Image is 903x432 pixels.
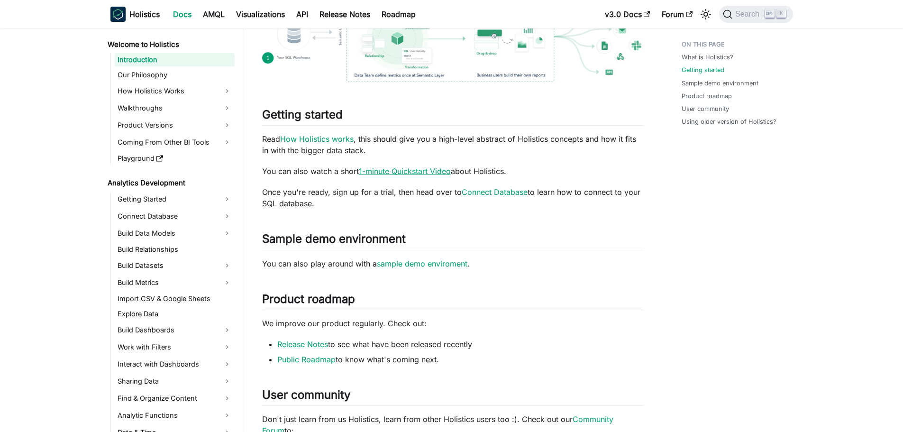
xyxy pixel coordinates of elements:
[115,83,235,99] a: How Holistics Works
[277,354,644,365] li: to know what's coming next.
[105,176,235,190] a: Analytics Development
[110,7,160,22] a: HolisticsHolistics
[115,135,235,150] a: Coming From Other BI Tools
[115,192,235,207] a: Getting Started
[262,108,644,126] h2: Getting started
[105,38,235,51] a: Welcome to Holistics
[115,53,235,66] a: Introduction
[115,391,235,406] a: Find & Organize Content
[719,6,793,23] button: Search (Ctrl+K)
[359,166,451,176] a: 1-minute Quickstart Video
[462,187,528,197] a: Connect Database
[262,186,644,209] p: Once you're ready, sign up for a trial, then head over to to learn how to connect to your SQL dat...
[262,165,644,177] p: You can also watch a short about Holistics.
[115,258,235,273] a: Build Datasets
[101,28,243,432] nav: Docs sidebar
[376,7,421,22] a: Roadmap
[110,7,126,22] img: Holistics
[115,357,235,372] a: Interact with Dashboards
[115,209,235,224] a: Connect Database
[115,374,235,389] a: Sharing Data
[115,307,235,321] a: Explore Data
[291,7,314,22] a: API
[115,340,235,355] a: Work with Filters
[698,7,713,22] button: Switch between dark and light mode (currently light mode)
[280,134,354,144] a: How Holistics works
[262,318,644,329] p: We improve our product regularly. Check out:
[314,7,376,22] a: Release Notes
[115,226,235,241] a: Build Data Models
[682,79,758,88] a: Sample demo environment
[682,65,724,74] a: Getting started
[262,292,644,310] h2: Product roadmap
[230,7,291,22] a: Visualizations
[115,408,235,423] a: Analytic Functions
[115,243,235,256] a: Build Relationships
[776,9,786,18] kbd: K
[115,68,235,82] a: Our Philosophy
[656,7,698,22] a: Forum
[682,104,729,113] a: User community
[732,10,765,18] span: Search
[599,7,656,22] a: v3.0 Docs
[682,117,776,126] a: Using older version of Holistics?
[115,275,235,290] a: Build Metrics
[129,9,160,20] b: Holistics
[277,340,328,349] a: Release Notes
[262,388,644,406] h2: User community
[262,258,644,269] p: You can also play around with a .
[115,101,235,116] a: Walkthroughs
[262,232,644,250] h2: Sample demo environment
[115,322,235,338] a: Build Dashboards
[262,133,644,156] p: Read , this should give you a high-level abstract of Holistics concepts and how it fits in with t...
[682,92,732,101] a: Product roadmap
[197,7,230,22] a: AMQL
[115,292,235,305] a: Import CSV & Google Sheets
[277,355,336,364] a: Public Roadmap
[115,152,235,165] a: Playground
[167,7,197,22] a: Docs
[115,118,235,133] a: Product Versions
[277,339,644,350] li: to see what have been released recently
[377,259,467,268] a: sample demo enviroment
[682,53,733,62] a: What is Holistics?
